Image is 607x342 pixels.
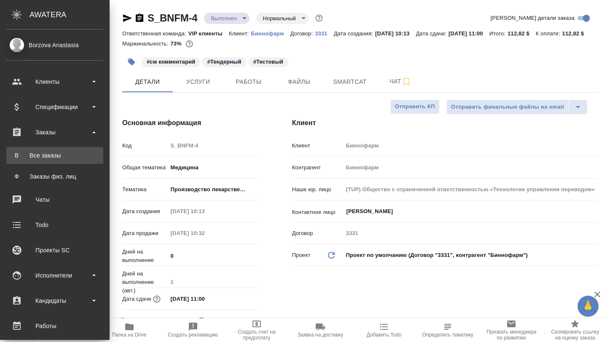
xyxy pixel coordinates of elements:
button: Добавить тэг [122,53,141,71]
span: Создать рекламацию [168,332,218,338]
a: Работы [2,315,107,337]
button: Отправить КП [390,99,440,114]
p: Биннофарм [251,30,290,37]
button: Open [593,211,595,212]
button: Добавить Todo [352,318,416,342]
a: S_BNFM-4 [148,12,197,24]
span: 🙏 [581,297,595,315]
div: split button [446,99,588,115]
a: ФЗаказы физ. лиц [6,168,103,185]
button: Скопировать ссылку [134,13,145,23]
button: Если добавить услуги и заполнить их объемом, то дата рассчитается автоматически [151,294,162,305]
span: [PERSON_NAME] детали заказа [491,14,575,22]
p: #Тендерный [207,58,241,66]
span: Папка на Drive [112,332,147,338]
h4: Основная информация [122,118,258,128]
div: Borzova Anastasia [6,40,103,50]
div: Работы [6,320,103,332]
input: ✎ Введи что-нибудь [168,293,242,305]
p: Итого: [489,30,508,37]
input: Пустое поле [168,276,258,288]
input: Пустое поле [343,161,598,174]
div: Клиенты [6,75,103,88]
button: Скопировать ссылку для ЯМессенджера [122,13,132,23]
p: Маржинальность: [122,40,170,47]
button: Призвать менеджера по развитию [480,318,543,342]
p: [DATE] 10:13 [375,30,416,37]
span: Заявка на доставку [298,332,343,338]
div: Спецификации [6,101,103,113]
span: Тестовый [247,58,289,65]
div: AWATERA [30,6,110,23]
p: Клиент: [229,30,251,37]
span: Отправить финальные файлы на email [451,102,564,112]
span: Отправить КП [395,102,435,112]
div: Todo [6,219,103,231]
p: Проект [292,251,311,259]
svg: Подписаться [401,77,411,87]
p: Дней на выполнение (авт.) [122,270,168,295]
p: Контактное лицо [292,208,343,216]
input: Пустое поле [168,139,258,152]
p: Клиент [292,142,343,150]
button: Отправить финальные файлы на email [446,99,569,115]
p: VIP клиенты [188,30,229,37]
span: Smartcat [330,77,370,87]
button: 🙏 [577,296,599,317]
span: Работы [228,77,269,87]
p: Тематика [122,185,168,194]
a: Биннофарм [251,29,290,37]
div: Исполнители [6,269,103,282]
span: Услуги [178,77,218,87]
span: Чат [380,76,421,87]
button: Заявка на доставку [288,318,352,342]
span: Определить тематику [422,332,473,338]
div: Выполнен [204,13,249,24]
p: Контрагент [292,163,343,172]
p: Общая тематика [122,163,168,172]
p: Договор: [290,30,315,37]
div: Все заказы [11,151,99,160]
button: Определить тематику [416,318,480,342]
span: см комментарий [141,58,201,65]
p: 112,82 $ [562,30,591,37]
div: Заказы [6,126,103,139]
p: Дата сдачи: [416,30,449,37]
div: Медицина [168,160,258,175]
div: Выполнен [256,13,309,24]
p: Дней на выполнение [122,248,168,265]
div: Проекты SC [6,244,103,256]
a: Проекты SC [2,240,107,261]
div: Чаты [6,193,103,206]
p: Дата создания [122,207,168,216]
p: #см комментарий [147,58,195,66]
p: 73% [170,40,183,47]
p: [DATE] 11:00 [449,30,489,37]
p: Наше юр. лицо [292,185,343,194]
span: Тендерный [201,58,247,65]
button: Выполнен [208,15,239,22]
button: 2137.16 RUB; [184,38,195,49]
input: Пустое поле [168,227,242,239]
span: Призвать менеджера по развитию [485,329,538,341]
span: Создать счет на предоплату [230,329,283,341]
div: Производство лекарственных препаратов [168,182,258,197]
a: Todo [2,214,107,235]
button: Выбери, если сб и вс нужно считать рабочими днями для выполнения заказа. [196,315,207,326]
div: Кандидаты [6,294,103,307]
button: Скопировать ссылку на оценку заказа [543,318,607,342]
p: К оплате: [536,30,562,37]
p: Дата продажи [122,229,168,238]
button: Папка на Drive [97,318,161,342]
input: Пустое поле [343,139,598,152]
input: ✎ Введи что-нибудь [168,250,258,262]
a: 3331 [315,29,333,37]
span: Файлы [279,77,320,87]
a: ВВсе заказы [6,147,103,164]
input: Пустое поле [343,183,598,195]
div: Заказы физ. лиц [11,172,99,181]
span: Добавить Todo [367,332,401,338]
input: Пустое поле [343,227,598,239]
p: Ответственная команда: [122,30,188,37]
div: Проект по умолчанию (Договор "3331", контрагент "Биннофарм") [343,248,598,262]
